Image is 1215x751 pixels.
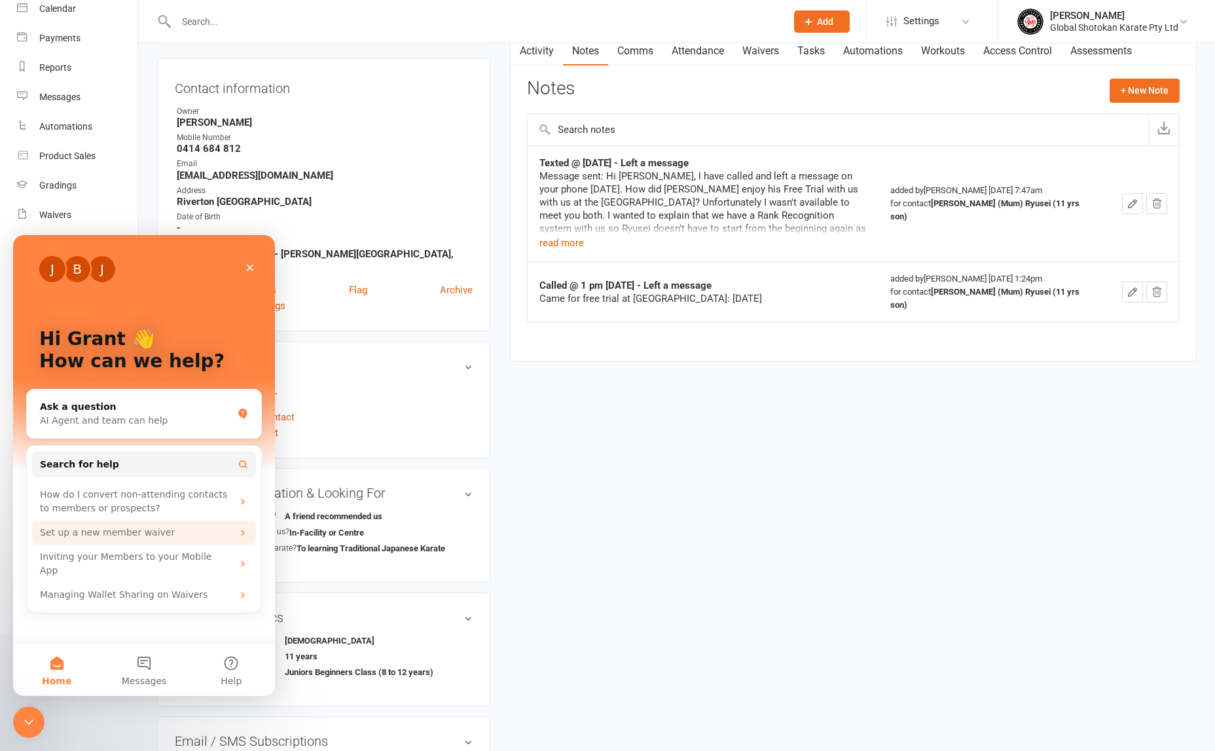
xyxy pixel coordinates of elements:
a: Tasks [788,36,834,66]
a: Workouts [912,36,974,66]
span: Add [817,16,833,27]
a: Assessments [1061,36,1141,66]
a: Access Control [974,36,1061,66]
div: Message sent: Hi [PERSON_NAME], I have called and left a message on your phone [DATE]. How did [P... [539,170,867,301]
div: added by [PERSON_NAME] [DATE] 7:47am [890,184,1098,223]
h3: Notes [527,79,575,102]
button: Help [175,409,262,461]
input: Search... [172,12,777,31]
div: Product Sales [39,151,96,161]
div: Global Shotokan Karate Pty Ltd [1050,22,1178,33]
div: How do I convert non-attending contacts to members or prospects? [27,253,219,280]
div: Managing Wallet Sharing on Waivers [27,353,219,367]
a: Reports [17,53,138,82]
strong: [PERSON_NAME] (Mum) Ryusei (11 yrs son) [890,287,1079,310]
button: + New Note [1110,79,1180,102]
strong: 0414 684 812 [177,143,473,155]
input: Search notes [528,114,1148,145]
div: Owner [177,105,473,118]
div: Mobile Number [177,132,473,144]
iframe: Intercom live chat [13,235,275,696]
iframe: Intercom live chat [13,706,45,738]
strong: Juniors Beginners Class (8 to 12 years) [285,667,433,677]
strong: [EMAIL_ADDRESS][DOMAIN_NAME] [177,170,473,181]
strong: 11 years [285,651,360,661]
strong: [PERSON_NAME] (Mum) Ryusei (11 yrs son) [890,198,1079,221]
div: Set up a new member waiver [19,285,243,310]
button: read more [539,235,584,251]
strong: In-Facility or Centre [289,528,365,538]
div: Waivers [39,210,71,220]
a: Comms [608,36,662,66]
h3: Family Members [175,359,473,373]
div: Calendar [39,3,76,14]
div: [PERSON_NAME] [1050,10,1178,22]
div: Address [177,185,473,197]
div: Messages [39,92,81,102]
strong: Called @ 1 pm [DATE] - Left a message [539,280,712,291]
div: Automations [39,121,92,132]
div: Came for free trial at [GEOGRAPHIC_DATA]: [DATE] [539,292,867,305]
strong: A friend recommended us [285,511,382,521]
div: Location [177,237,473,249]
span: Help [208,441,228,450]
h3: Marketing Information & Looking For [175,486,473,500]
div: added by [PERSON_NAME] [DATE] 1:24pm [890,272,1098,312]
img: thumb_image1750234934.png [1017,9,1043,35]
div: How do I convert non-attending contacts to members or prospects? [19,247,243,285]
strong: Texted @ [DATE] - Left a message [539,157,689,169]
div: Gradings [39,180,77,191]
div: for contact [890,197,1098,223]
div: Managing Wallet Sharing on Waivers [19,348,243,372]
a: Payments [17,24,138,53]
a: Messages [17,82,138,112]
div: Payments [39,33,81,43]
a: Gradings [17,171,138,200]
a: Flag [349,282,367,298]
a: Automations [17,112,138,141]
div: Date of Birth [177,211,473,223]
h3: Contact information [175,76,473,96]
a: Notes [563,36,608,66]
a: Waivers [733,36,788,66]
h3: Email / SMS Subscriptions [175,734,473,748]
span: Messages [109,441,154,450]
a: Product Sales [17,141,138,171]
strong: [DEMOGRAPHIC_DATA] [285,636,374,646]
div: Set up a new member waiver [27,291,219,304]
a: Archive [440,282,473,298]
button: Add [794,10,850,33]
div: Reports [39,62,71,73]
div: Inviting your Members to your Mobile App [27,315,219,342]
strong: [PERSON_NAME] [177,117,473,128]
div: for contact [890,285,1098,312]
strong: To learning Traditional Japanese Karate [297,543,445,553]
span: Home [29,441,58,450]
strong: Riverton [GEOGRAPHIC_DATA] [177,196,473,208]
a: Attendance [662,36,733,66]
div: Close [225,21,249,45]
a: Waivers [17,200,138,230]
strong: [GEOGRAPHIC_DATA] - [PERSON_NAME][GEOGRAPHIC_DATA], [GEOGRAPHIC_DATA]. [177,248,473,272]
a: Activity [511,36,563,66]
a: Automations [834,36,912,66]
p: No relationships found. [175,383,473,399]
strong: - [177,222,473,234]
span: Settings [903,7,939,36]
div: Email [177,158,473,170]
button: Messages [87,409,174,461]
div: Inviting your Members to your Mobile App [19,310,243,348]
a: Workouts [17,230,138,259]
h3: Key Demographics [175,610,473,625]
